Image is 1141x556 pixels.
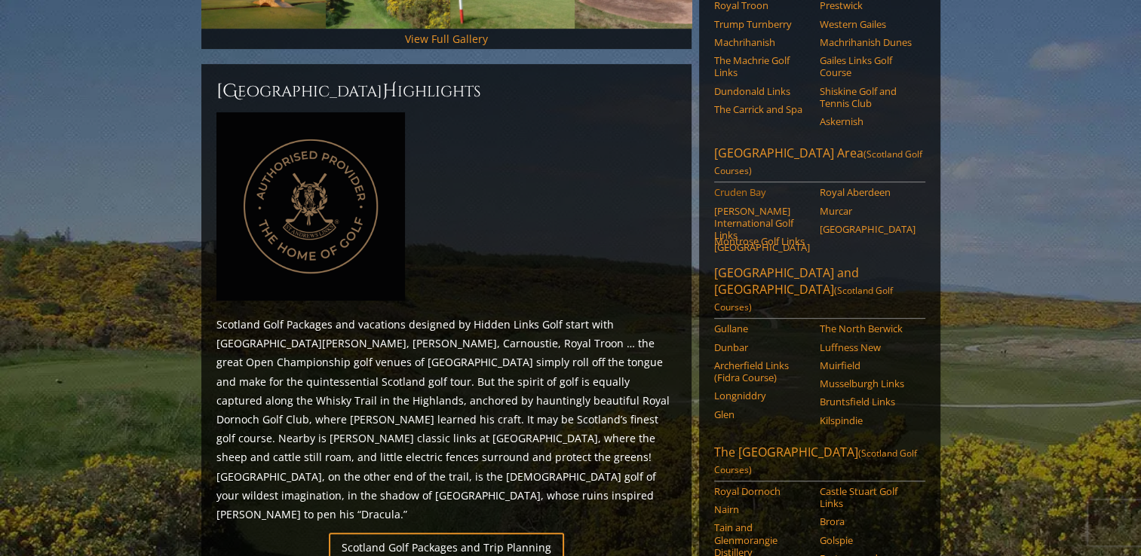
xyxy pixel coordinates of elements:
a: Royal Dornoch [714,485,810,497]
a: Nairn [714,503,810,515]
a: The Machrie Golf Links [714,54,810,79]
a: View Full Gallery [405,32,488,46]
a: Montrose Golf Links [714,235,810,247]
span: (Scotland Golf Courses) [714,447,917,476]
a: Longniddry [714,390,810,402]
a: Machrihanish Dunes [820,36,916,48]
a: Dundonald Links [714,85,810,97]
a: Royal Aberdeen [820,186,916,198]
a: Bruntsfield Links [820,396,916,408]
p: Scotland Golf Packages and vacations designed by Hidden Links Golf start with [GEOGRAPHIC_DATA][P... [216,315,676,524]
a: Cruden Bay [714,186,810,198]
a: Gullane [714,322,810,335]
a: Brora [820,515,916,527]
h2: [GEOGRAPHIC_DATA] ighlights [216,79,676,103]
a: Trump Turnberry [714,18,810,30]
span: H [382,79,397,103]
span: (Scotland Golf Courses) [714,148,922,177]
a: Machrihanish [714,36,810,48]
a: The Carrick and Spa [714,103,810,115]
a: Castle Stuart Golf Links [820,485,916,510]
a: The North Berwick [820,322,916,335]
a: Luffness New [820,341,916,353]
a: Gailes Links Golf Course [820,54,916,79]
a: [GEOGRAPHIC_DATA] Area(Scotland Golf Courses) [714,145,925,182]
a: Murcar [820,205,916,217]
a: Glen [714,408,810,420]
a: Muirfield [820,359,916,371]
a: Western Gailes [820,18,916,30]
a: [GEOGRAPHIC_DATA] and [GEOGRAPHIC_DATA](Scotland Golf Courses) [714,264,925,319]
a: Shiskine Golf and Tennis Club [820,85,916,110]
a: The [GEOGRAPHIC_DATA](Scotland Golf Courses) [714,444,925,481]
a: Kilspindie [820,414,916,426]
a: Archerfield Links (Fidra Course) [714,359,810,384]
a: Golspie [820,534,916,546]
a: [GEOGRAPHIC_DATA] [820,223,916,235]
a: [PERSON_NAME] International Golf Links [GEOGRAPHIC_DATA] [714,205,810,254]
a: Musselburgh Links [820,377,916,390]
a: Dunbar [714,341,810,353]
span: (Scotland Golf Courses) [714,284,893,313]
a: Askernish [820,115,916,127]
